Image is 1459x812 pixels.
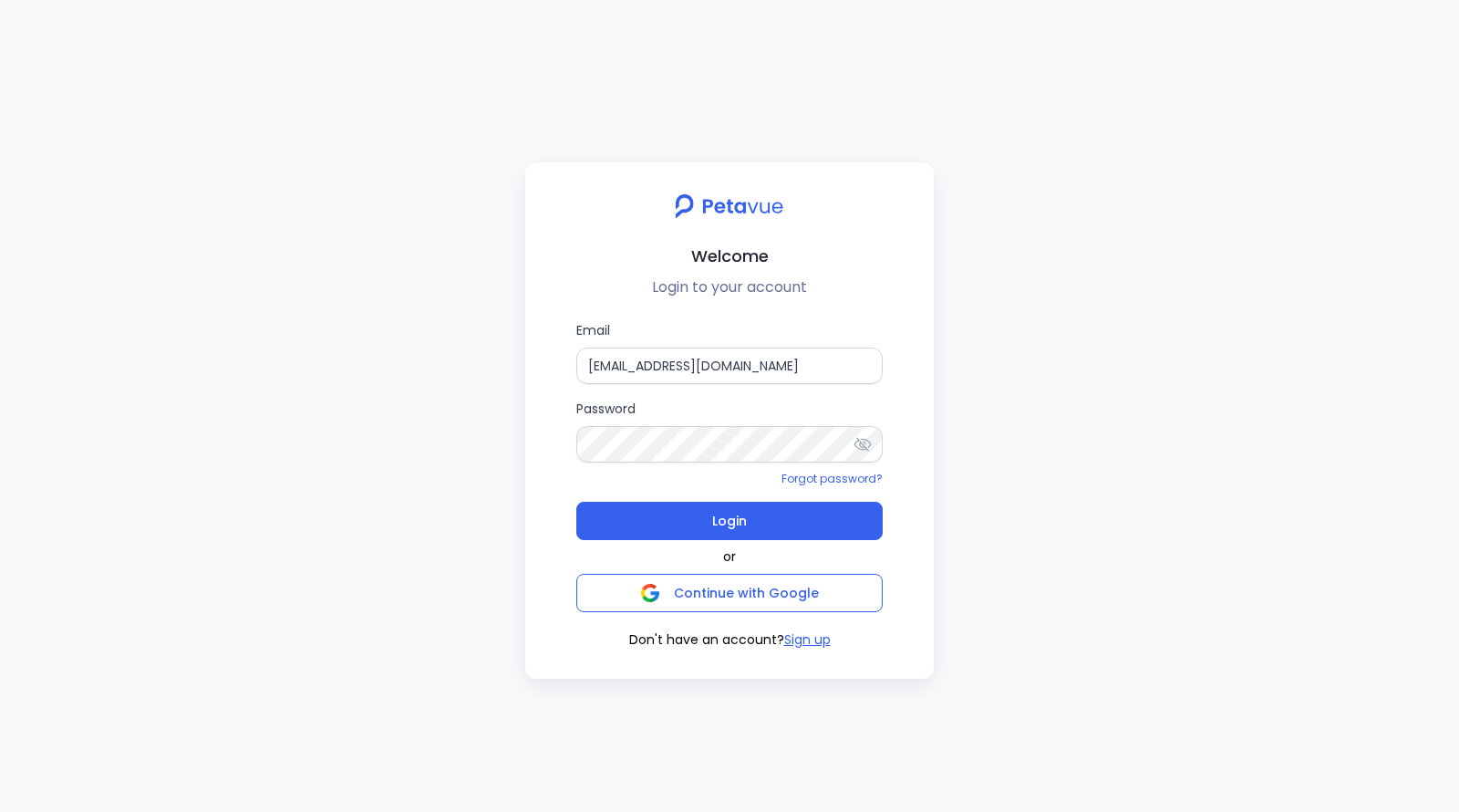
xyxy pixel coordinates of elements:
label: Password [576,399,883,463]
button: Continue with Google [576,574,883,612]
input: Email [576,348,883,384]
input: Password [576,426,883,463]
button: Sign up [784,630,831,650]
a: Forgot password? [781,471,883,486]
span: Don't have an account? [629,630,784,650]
span: Continue with Google [674,584,819,602]
span: or [723,547,736,567]
label: Email [576,320,883,384]
p: Login to your account [540,276,919,298]
img: petavue logo [663,184,795,228]
span: Login [712,508,747,534]
h2: Welcome [540,243,919,269]
button: Login [576,502,883,540]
